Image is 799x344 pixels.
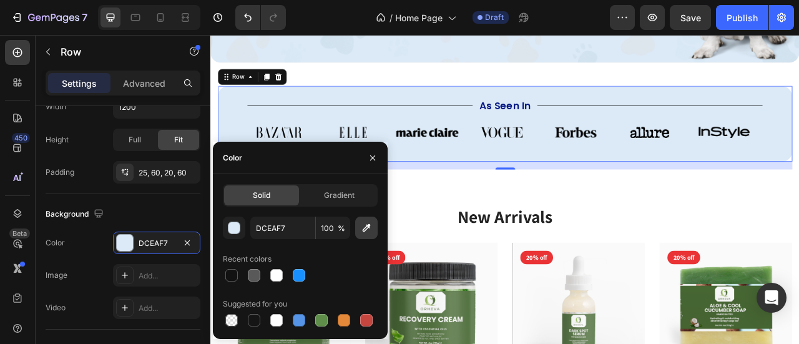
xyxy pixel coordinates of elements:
[253,190,270,201] span: Solid
[680,12,701,23] span: Save
[223,298,287,310] div: Suggested for you
[46,101,66,112] div: Width
[581,274,623,292] pre: 20% off
[46,302,66,313] div: Video
[394,274,436,292] pre: 20% off
[9,229,30,238] div: Beta
[62,77,97,90] p: Settings
[139,270,197,282] div: Add...
[12,133,30,143] div: 450
[139,303,197,314] div: Add...
[139,238,175,249] div: DCEAF7
[46,167,74,178] div: Padding
[390,11,393,24] span: /
[342,82,407,98] p: As Seen In
[210,35,799,344] iframe: Design area
[223,152,242,164] div: Color
[61,44,167,59] p: Row
[250,217,315,239] input: Eg: FFFFFF
[46,206,106,223] div: Background
[424,109,504,139] img: gempages_581686091724161780-12575da1-423a-438a-94e7-d7e4c3966c60.svg
[670,5,711,30] button: Save
[47,109,126,139] img: gempages_581686091724161780-59e8eeb9-42ed-4a79-b5cc-7b8bd0f0cc83.svg
[129,134,141,145] span: Full
[25,47,46,59] div: Row
[235,109,315,139] img: gempages_581686091724161780-2c5aef57-ce4a-4139-91c6-64b67147aa22.svg
[123,77,165,90] p: Advanced
[324,190,355,201] span: Gradient
[330,109,409,139] img: gempages_581686091724161780-dd483d50-22af-446e-a4aa-3ddc9927a602.svg
[338,223,345,234] span: %
[19,274,61,292] pre: 17% off
[223,253,272,265] div: Recent colors
[395,11,443,24] span: Home Page
[519,109,598,139] img: gempages_581686091724161780-22fa9072-dc29-4a2c-a3cc-4158a6e8dda5.svg
[727,11,758,24] div: Publish
[235,5,286,30] div: Undo/Redo
[46,237,65,248] div: Color
[114,96,200,118] input: Auto
[5,5,93,30] button: 7
[139,167,197,179] div: 25, 60, 20, 60
[11,217,738,246] p: New Arrivals
[613,109,692,139] img: gempages_581686091724161780-f9428874-1fd5-441f-9a96-f82791feb424.svg
[46,270,67,281] div: Image
[82,10,87,25] p: 7
[757,283,787,313] div: Open Intercom Messenger
[716,5,768,30] button: Publish
[141,109,220,139] img: gempages_581686091724161780-039d65d7-a78b-44d4-8f93-84b676927ca5.svg
[174,134,183,145] span: Fit
[46,134,69,145] div: Height
[207,274,248,292] pre: 21% off
[485,12,504,23] span: Draft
